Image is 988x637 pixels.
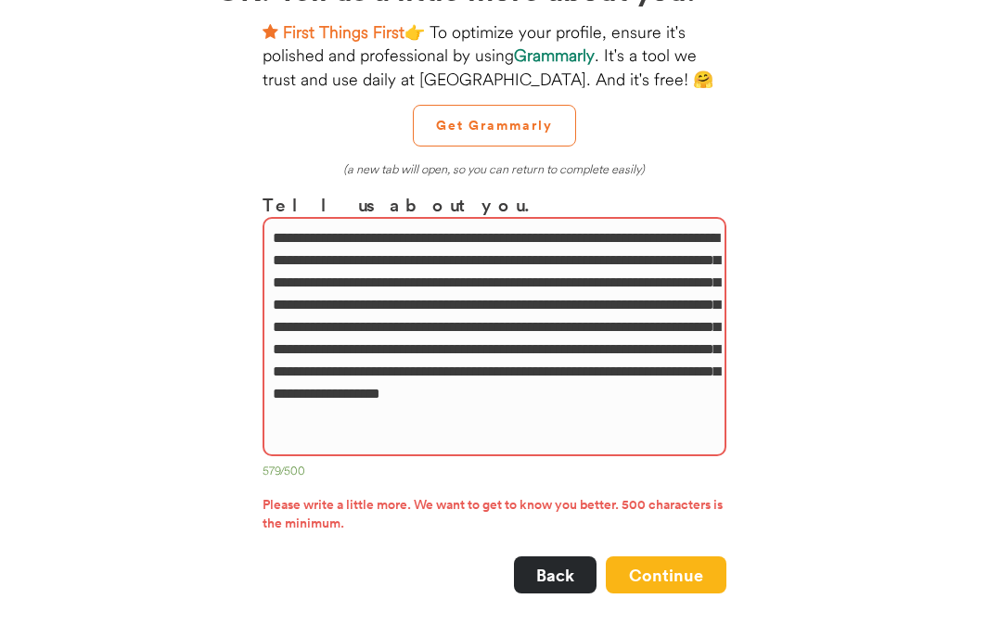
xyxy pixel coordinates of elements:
div: Please write a little more. We want to get to know you better. 500 characters is the minimum. [263,496,726,538]
button: Get Grammarly [413,105,576,147]
h3: Tell us about you. [263,191,726,218]
strong: Grammarly [514,45,595,66]
em: (a new tab will open, so you can return to complete easily) [343,161,645,176]
div: 579/500 [263,464,726,482]
button: Back [514,556,597,593]
strong: First Things First [283,21,404,43]
button: Continue [606,556,726,593]
div: 👉 To optimize your profile, ensure it's polished and professional by using . It's a tool we trust... [263,20,726,91]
